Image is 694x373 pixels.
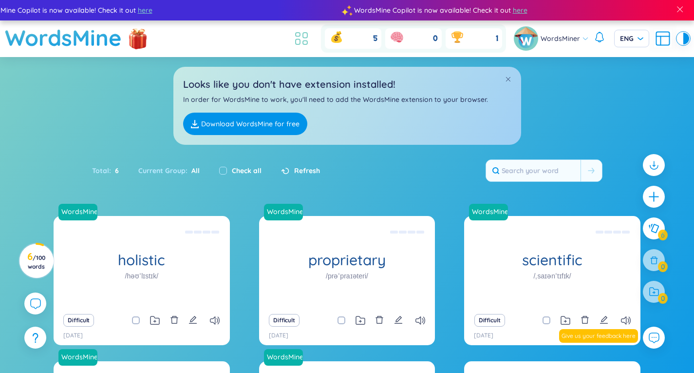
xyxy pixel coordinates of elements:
p: [DATE] [474,331,493,340]
h1: /prəˈpraɪəteri/ [326,271,368,281]
span: delete [375,315,384,324]
span: 5 [373,33,377,44]
p: [DATE] [269,331,288,340]
a: WordsMine [469,204,512,220]
a: WordsMine [5,20,122,55]
span: Refresh [294,165,320,176]
button: Difficult [63,314,94,327]
h1: /həʊˈlɪstɪk/ [125,271,159,281]
img: flashSalesIcon.a7f4f837.png [128,23,148,53]
button: Difficult [474,314,505,327]
a: WordsMine [58,204,101,220]
button: delete [375,314,384,327]
h1: proprietary [259,252,435,269]
a: WordsMine [57,352,98,362]
a: WordsMine [57,207,98,216]
span: WordsMiner [541,33,580,44]
button: edit [188,314,197,327]
h1: /ˌsaɪənˈtɪfɪk/ [534,271,571,281]
a: avatar [514,26,541,51]
span: here [512,5,526,16]
p: In order for WordsMine to work, you'll need to add the WordsMine extension to your browser. [183,94,511,105]
button: delete [170,314,179,327]
span: 6 [111,165,119,176]
a: WordsMine [263,352,304,362]
span: ENG [620,34,643,43]
a: WordsMine [468,207,509,216]
a: WordsMine [264,204,307,220]
div: Current Group : [129,160,209,181]
h1: scientific [464,252,640,269]
button: edit [600,314,608,327]
input: Search your word [486,160,581,181]
h1: holistic [54,252,230,269]
h2: Looks like you don't have extension installed! [183,77,511,92]
h3: 6 [25,253,47,270]
a: WordsMine [263,207,304,216]
span: plus [648,191,660,203]
span: All [188,166,200,175]
span: / 100 words [28,254,45,270]
button: edit [394,314,403,327]
span: here [137,5,151,16]
a: Download WordsMine for free [183,113,307,135]
span: 1 [496,33,498,44]
button: delete [581,314,589,327]
div: Total : [92,160,129,181]
span: delete [581,315,589,324]
span: edit [600,315,608,324]
span: edit [394,315,403,324]
span: edit [188,315,197,324]
a: WordsMine [58,349,101,366]
img: avatar [514,26,538,51]
button: Difficult [269,314,300,327]
span: 0 [433,33,438,44]
p: [DATE] [63,331,83,340]
label: Check all [232,165,262,176]
a: WordsMine [264,349,307,366]
span: delete [170,315,179,324]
